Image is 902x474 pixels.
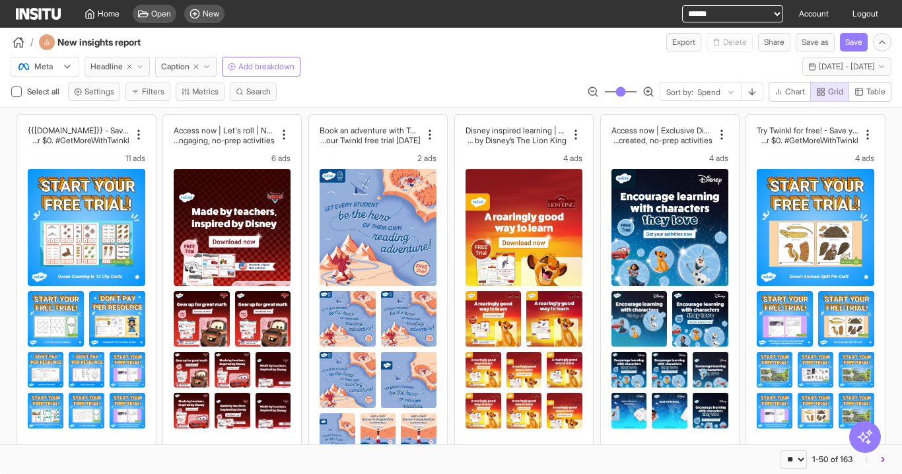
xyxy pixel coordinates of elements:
[769,82,811,102] button: Chart
[68,83,120,101] button: Settings
[90,61,123,72] span: Headline
[840,33,868,51] button: Save
[466,135,567,145] h2: no-prep activities inspired by Disney’s The Lion King. | Inspired by Disney’s The Lion King. | St...
[757,153,874,164] div: 4 ads
[85,57,150,77] button: Headline
[98,9,120,19] span: Home
[320,125,421,135] h2: Book an adventure with Twinkl! | Book Week is here! | Celebrate Book Week in style! | Sign up! | ...
[27,86,62,96] span: Select all
[203,9,219,19] span: New
[85,86,114,97] span: Settings
[611,135,712,145] h2: ey magic. | Discover a brand-new collection of TEKS-aligned activities – with a touch of Disney m...
[707,33,753,51] span: You cannot delete a preset report.
[11,34,34,50] button: /
[785,86,805,97] span: Chart
[611,125,712,145] div: Access now | Exclusive Disney activities for teachers | No-prep activities await! - Brand-new edu...
[174,125,275,135] h2: Access now | Let's roll | No-prep activities await! | No-prep math activities and... | Rev up you...
[757,125,858,135] h2: Try Twinkl for free! - Save your time and your salary with a Twinkl
[757,125,858,145] div: Try Twinkl for free! - Save your time and your salary with a Twinkl free trial – unlimited teachi...
[810,82,849,102] button: Grid
[666,87,693,98] span: Sort by:
[802,57,891,76] button: [DATE] - [DATE]
[849,82,891,102] button: Table
[57,36,176,49] h4: New insights report
[611,153,728,164] div: 4 ads
[796,33,835,51] button: Save as
[28,125,129,135] h2: {{[DOMAIN_NAME]}} - Save your time and your salary with a Twinkl fr
[174,125,275,145] div: Access now | Let's roll | No-prep activities await! | No-prep math activities and... | Rev up you...
[466,125,567,135] h2: Disney inspired learning | Engaging, standards-aligned activities. | Get [DATE]! - Explore what i...
[161,61,190,72] span: Caption
[222,57,300,77] button: Add breakdown
[866,86,885,97] span: Table
[28,125,129,145] div: {{product.name}} - Save your time and your salary with a Twinkl free trial – unlimited teaching r...
[666,33,701,51] button: Export
[125,83,170,101] button: Filters
[320,135,421,145] h2: to book an adventure with [PERSON_NAME]! Start your 30-day free trial and access exclusive resour...
[819,61,875,72] span: [DATE] - [DATE]
[155,57,217,77] button: Caption
[758,33,790,51] button: Share
[320,125,421,145] div: Book an adventure with Twinkl! | Book Week is here! | Celebrate Book Week in style! | Sign up! | ...
[230,83,277,101] button: Search
[174,135,275,145] h2: featuring Disney Pixar's [PERSON_NAME] and friends – created by teachers for K-5 standards. | Rev...
[151,9,171,19] span: Open
[238,61,295,72] span: Add breakdown
[466,153,582,164] div: 4 ads
[611,125,712,135] h2: Access now | Exclusive Disney activities for teachers | No-prep activities await! - Brand-new edu...
[28,153,145,164] div: 11 ads
[828,86,843,97] span: Grid
[28,135,129,145] h2: ee trial – unlimited teaching resources for $0. #GetMoreWithTwinkl
[30,36,34,49] span: /
[176,83,225,101] button: Metrics
[246,86,271,97] span: Search
[707,33,753,51] button: Delete
[320,153,436,164] div: 2 ads
[466,125,567,145] div: Disney inspired learning | Engaging, standards-aligned activities. | Get today! - Explore what it...
[757,135,858,145] h2: free trial – unlimited teaching resources for $0. #GetMoreWithTwinkl
[174,153,291,164] div: 6 ads
[16,8,61,20] img: Logo
[812,454,852,465] div: 1-50 of 163
[39,34,176,50] div: New insights report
